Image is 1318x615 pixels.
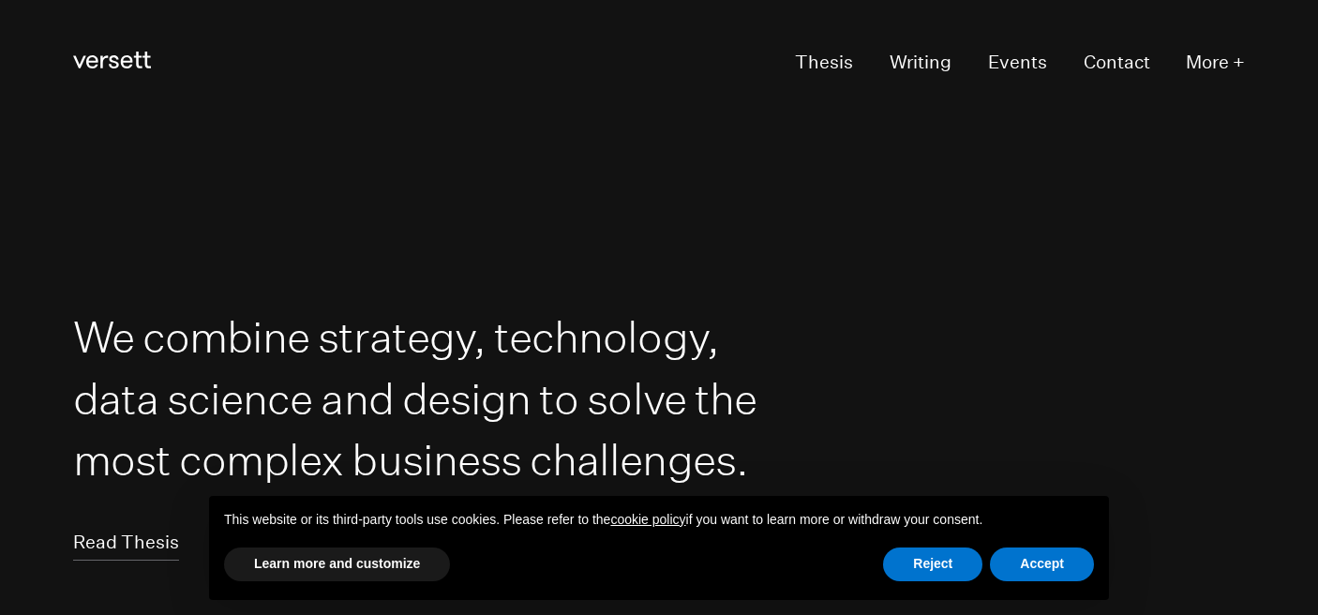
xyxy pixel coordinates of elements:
[224,547,450,581] button: Learn more and customize
[795,46,853,81] a: Thesis
[890,46,951,81] a: Writing
[610,512,685,527] a: cookie policy
[1186,46,1245,81] button: More +
[1084,46,1150,81] a: Contact
[73,526,179,561] a: Read Thesis
[194,481,1124,615] div: Notice
[990,547,1094,581] button: Accept
[883,547,982,581] button: Reject
[73,306,771,488] h1: We combine strategy, technology, data science and design to solve the most complex business chall...
[988,46,1047,81] a: Events
[209,496,1109,545] div: This website or its third-party tools use cookies. Please refer to the if you want to learn more ...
